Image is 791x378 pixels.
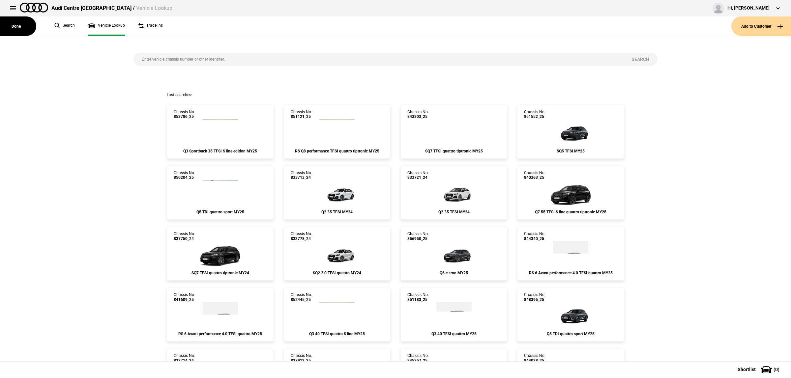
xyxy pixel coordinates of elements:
[524,114,545,119] span: 851552_25
[407,271,500,275] div: Q6 e-tron MY25
[174,231,195,241] div: Chassis No.
[319,119,355,146] img: Audi_4MTRR2_25_AR_6Y6Y_WBX_3S2_PL2_4ZP_5MH_PEJ_64J_(Nadin:_3S2_4ZP_5MH_64J_C94_PEJ_PL2_WBX)_ext.png
[174,175,195,180] span: 850204_25
[407,231,429,241] div: Chassis No.
[174,236,195,241] span: 837750_24
[524,358,545,363] span: 844028_25
[174,210,267,214] div: Q5 TDI quattro sport MY25
[434,180,474,206] img: Audi_GAGBZG_24_YM_Z9Z9_WA7_4E7_(Nadin:_2JG_4E7_C42_C7M_PAI_PXC_WA7)_ext.png
[524,353,545,363] div: Chassis No.
[434,241,474,267] img: Audi_GFBA1A_25_FW_6Y6Y_3FU_PAH_WA2_PY2_58Q_(Nadin:_3FU_58Q_C06_PAH_PY2_WA2)_ext.png
[317,180,357,206] img: Audi_GAGBZG_24_YM_2Y2Y_MP_WA7_3FB_4E7_(Nadin:_2JG_3FB_4E7_C42_C7M_PAI_PXC_WA7)_ext.png
[174,297,195,302] span: 841609_25
[524,297,545,302] span: 848395_25
[174,114,195,119] span: 853786_25
[167,93,192,97] span: Last searches:
[133,53,623,66] input: Enter vehicle chassis number or other identifier.
[547,180,594,206] img: Audi_4MQCX2_25_EI_0E0E_MP_WC7_(Nadin:_54K_C90_PAH_S37_S9S_WC7)_ext.png
[524,332,617,336] div: Q5 TDI quattro sport MY25
[407,236,429,241] span: 856950_25
[524,149,617,153] div: SQ5 TFSI MY25
[524,271,617,275] div: RS 6 Avant performance 4.0 TFSI quattro MY25
[774,367,779,372] span: ( 0 )
[553,241,588,267] img: Audi_4A5RRA_25_UB_6Y6Y_WC7_4ZP_5MK_(Nadin:_4ZP_5MK_C78_WC7)_ext.png
[727,5,770,12] div: Hi, [PERSON_NAME]
[197,241,244,267] img: Audi_4MQSW1_24_EI_0E0E_PAH_WA2_1D1_(Nadin:_1D1_3Y3_6FJ_C85_PAH_PL2_WA2_YJZ)_ext.png
[407,149,500,153] div: SQ7 TFSI quattro tiptronic MY25
[524,110,545,119] div: Chassis No.
[407,358,429,363] span: 845357_25
[88,16,125,36] a: Vehicle Lookup
[174,358,195,363] span: 833714_24
[291,271,384,275] div: SQ2 2.0 TFSI quattro MY24
[291,231,312,241] div: Chassis No.
[524,236,545,241] span: 844340_25
[551,302,591,328] img: Audi_GUBAUY_25S_GX_N7N7_WA9_5MB_QL5_PQ7_WXC_PWL_PYH_F80_H65_Y4T_(Nadin:_5MB_C56_F80_H65_PQ7_PWL_P...
[174,171,195,180] div: Chassis No.
[407,175,429,180] span: 833721_24
[51,5,172,12] div: Audi Centre [GEOGRAPHIC_DATA] /
[138,16,163,36] a: Trade ins
[319,302,355,328] img: Audi_F3BC6Y_25_EI_0E0E_3FU_52Z_(Nadin:_3FU_52Z_C62)_ext.png
[551,119,591,146] img: Audi_GUBS5Y_25S_GX_N7N7_PAH_5MK_WA2_6FJ_53A_PYH_PWO_Y4T_(Nadin:_53A_5MK_6FJ_C56_PAH_PWO_PYH_WA2_Y...
[436,302,472,328] img: Audi_F3BB6Y_25_FZ_0E0E_3FU_4ZD_3S2_V72_(Nadin:_3FU_3S2_4ZD_C62_V72)_ext.png
[54,16,75,36] a: Search
[203,119,238,146] img: Audi_F3NCCX_25LE_FZ_0E0E_QQ2_3FB_V72_WN8_X8C_(Nadin:_3FB_C62_QQ2_V72_WN8)_ext.png
[291,236,312,241] span: 833778_24
[174,353,195,363] div: Chassis No.
[291,149,384,153] div: RS Q8 performance TFSI quattro tiptronic MY25
[407,292,429,302] div: Chassis No.
[203,302,238,328] img: Audi_4A5RRA_25_UB_0E0E_WC7_5MK_(Nadin:_5MK_C78_WC7)_ext.png
[524,292,545,302] div: Chassis No.
[291,358,312,363] span: 837912_25
[174,110,195,119] div: Chassis No.
[174,149,267,153] div: Q3 Sportback 35 TFSI S line edition MY25
[203,180,238,206] img: Audi_GUBAUY_25S_GX_0E0E_PAH_WA7_6FJ_F80_H65_WA9_5MB_WXC_PWL_PYH_(Nadin:_5MB_6FJ_C56_F80_H65_PAH_P...
[291,353,312,363] div: Chassis No.
[20,3,48,13] img: audi.png
[738,367,756,372] span: Shortlist
[291,175,312,180] span: 833713_24
[407,110,429,119] div: Chassis No.
[174,271,267,275] div: SQ7 TFSI quattro tiptronic MY24
[174,292,195,302] div: Chassis No.
[407,353,429,363] div: Chassis No.
[291,297,312,302] span: 852445_25
[407,171,429,180] div: Chassis No.
[524,210,617,214] div: Q7 55 TFSI S line quattro tiptronic MY25
[291,114,312,119] span: 851121_25
[407,114,429,119] span: 843303_25
[291,292,312,302] div: Chassis No.
[524,171,545,180] div: Chassis No.
[291,171,312,180] div: Chassis No.
[407,210,500,214] div: Q2 35 TFSI MY24
[291,332,384,336] div: Q3 40 TFSI quattro S line MY25
[731,16,791,36] button: Add to Customer
[407,297,429,302] span: 851183_25
[623,53,658,66] button: Search
[174,332,267,336] div: RS 6 Avant performance 4.0 TFSI quattro MY25
[524,231,545,241] div: Chassis No.
[291,110,312,119] div: Chassis No.
[291,210,384,214] div: Q2 35 TFSI MY24
[136,5,172,11] span: Vehicle Lookup
[728,361,791,378] button: Shortlist(0)
[407,332,500,336] div: Q3 40 TFSI quattro MY25
[524,175,545,180] span: 840363_25
[317,241,357,267] img: Audi_GAGS3Y_24_EI_Z9Z9_PAI_3FB_(Nadin:_3FB_C42_PAI)_ext.png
